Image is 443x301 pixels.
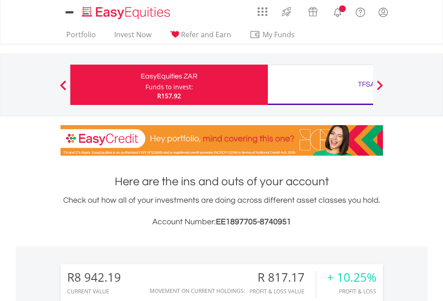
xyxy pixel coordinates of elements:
div: R8 942.19 [67,271,121,284]
div: + 10.25% [327,271,376,284]
h3: Account Number: [60,216,383,228]
a: Vouchers [300,2,326,19]
h1: Here are the ins and outs of your account [60,174,383,190]
div: Funds to invest: [146,83,193,92]
a: Home page [78,2,174,20]
span: My Funds [249,29,308,40]
span: EE1897705-8740951 [216,218,291,226]
div: CURRENT VALUE [67,288,121,294]
div: Profit & Loss [327,288,376,294]
a: My Profile [372,2,395,22]
div: R 817.17 [249,271,316,284]
span: R157.92 [157,92,181,100]
button: Next [371,85,389,94]
img: vouchers-v2.svg [305,4,320,19]
img: EasyCredit Promotion Banner [60,125,383,156]
span: Refer and Earn [181,30,231,39]
a: Portfolio [63,30,99,44]
div: Check out how all of your investments are doing across different asset classes you hold. [60,194,383,228]
a: Refer and Earn [166,30,235,44]
img: grid-menu-icon.svg [258,7,267,17]
a: Invest Now [111,30,155,44]
div: Movement on Current Holdings: [150,288,245,294]
div: EasyEquities ZAR [76,70,262,83]
a: Notifications [326,2,349,20]
img: thrive-v2.svg [279,4,294,19]
div: Profit & Loss Value [249,288,316,294]
a: FAQ's and Support [349,2,372,20]
img: EasyEquities_Logo.png [80,5,174,20]
a: AppsGrid [252,2,273,17]
button: Previous [54,85,72,94]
